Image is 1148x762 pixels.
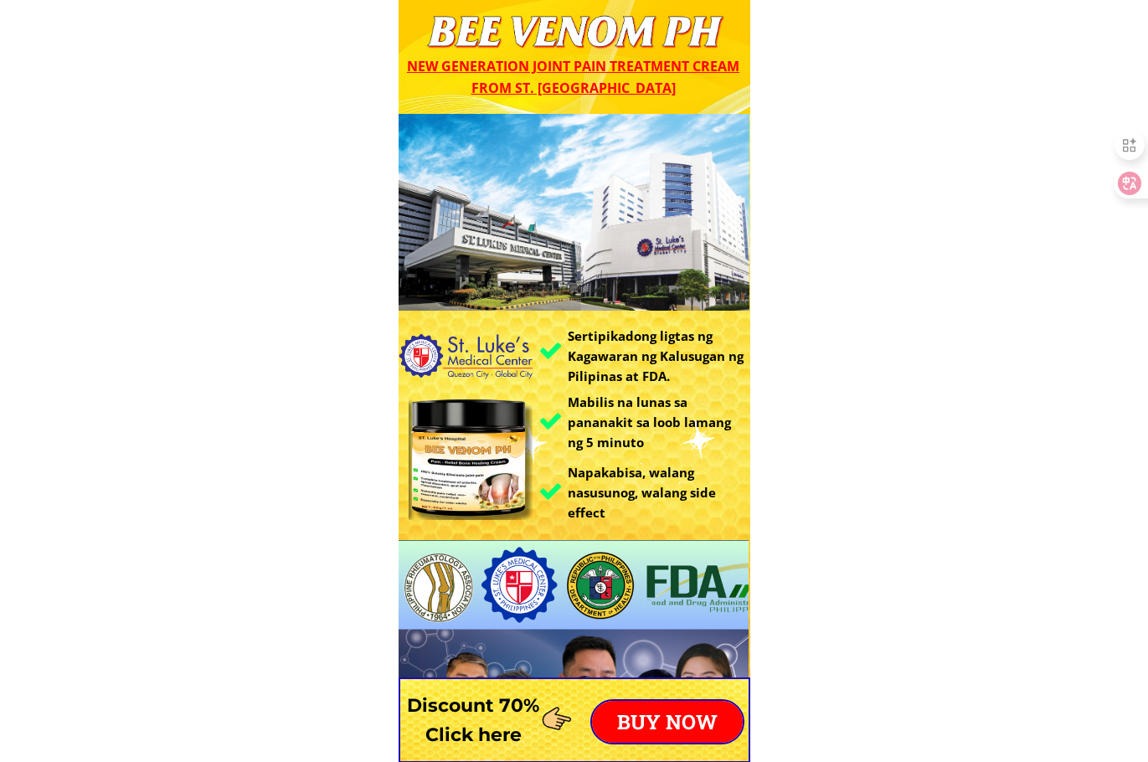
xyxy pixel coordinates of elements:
[407,57,739,97] span: New generation joint pain treatment cream from St. [GEOGRAPHIC_DATA]
[568,462,749,523] h3: Napakabisa, walang nasusunog, walang side effect
[568,392,745,452] h3: Mabilis na lunas sa pananakit sa loob lamang ng 5 minuto
[592,701,743,743] p: BUY NOW
[399,691,548,749] h3: Discount 70% Click here
[568,326,754,386] h3: Sertipikadong ligtas ng Kagawaran ng Kalusugan ng Pilipinas at FDA.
